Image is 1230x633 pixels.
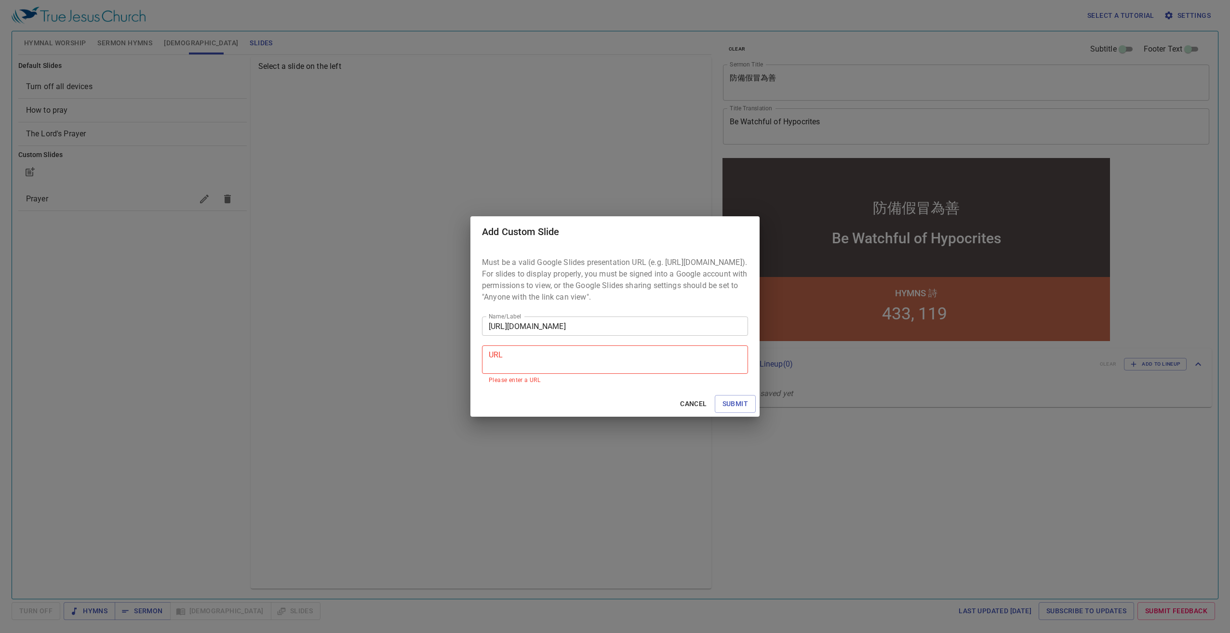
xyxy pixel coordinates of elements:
p: Please enter a URL [489,376,741,385]
div: Be Watchful of Hypocrites [113,75,282,92]
div: 防備假冒為善 [154,44,241,64]
button: Cancel [676,395,710,413]
span: Cancel [680,398,707,410]
li: 119 [199,149,228,169]
span: Submit [722,398,748,410]
li: 433 [163,149,195,169]
p: Must be a valid Google Slides presentation URL (e.g. [URL][DOMAIN_NAME]). For slides to display p... [482,257,748,303]
p: Hymns 詩 [176,132,218,145]
h2: Add Custom Slide [482,224,748,239]
button: Submit [715,395,756,413]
